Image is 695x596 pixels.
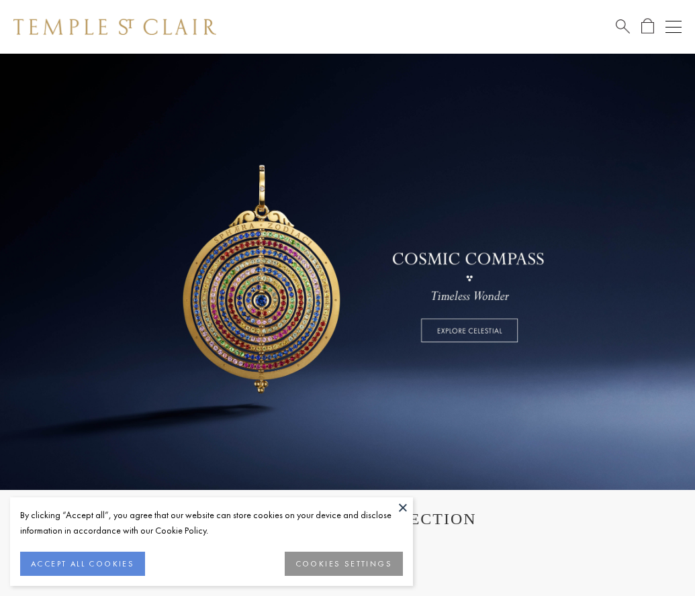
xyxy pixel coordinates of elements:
img: Temple St. Clair [13,19,216,35]
button: COOKIES SETTINGS [285,552,403,576]
button: ACCEPT ALL COOKIES [20,552,145,576]
a: Search [616,18,630,35]
button: Open navigation [665,19,682,35]
a: Open Shopping Bag [641,18,654,35]
div: By clicking “Accept all”, you agree that our website can store cookies on your device and disclos... [20,507,403,538]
